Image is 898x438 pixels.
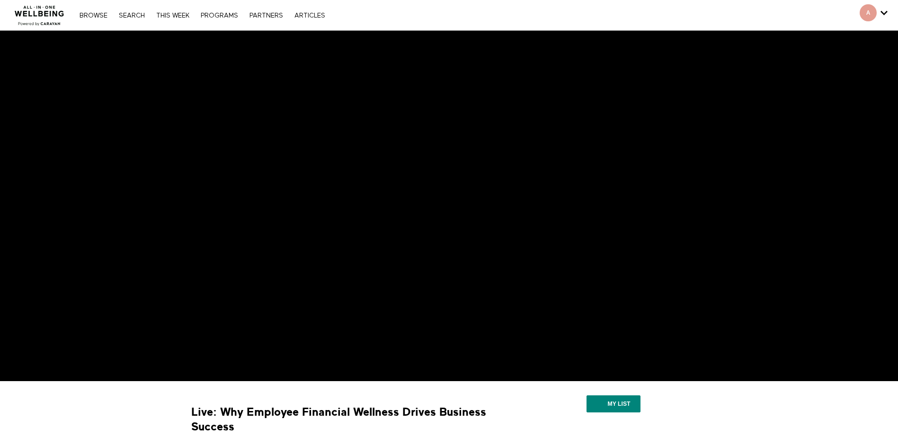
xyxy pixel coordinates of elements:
[114,12,150,19] a: Search
[75,10,329,20] nav: Primary
[151,12,194,19] a: THIS WEEK
[290,12,330,19] a: ARTICLES
[587,395,640,412] button: My list
[191,405,508,434] strong: Live: Why Employee Financial Wellness Drives Business Success
[75,12,112,19] a: Browse
[245,12,288,19] a: PARTNERS
[196,12,243,19] a: PROGRAMS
